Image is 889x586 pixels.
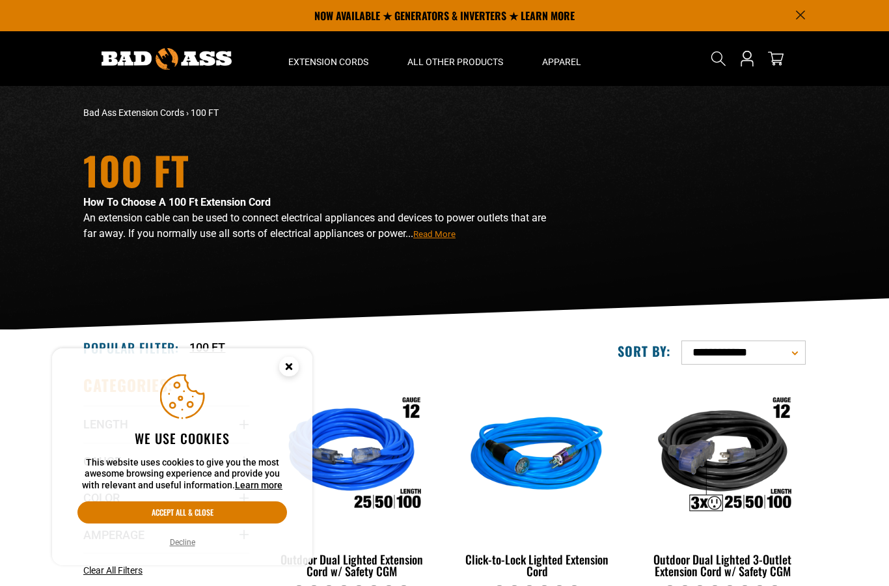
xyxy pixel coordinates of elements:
[102,48,232,70] img: Bad Ass Extension Cords
[191,107,219,118] span: 100 FT
[77,457,287,492] p: This website uses cookies to give you the most awesome browsing experience and provide you with r...
[542,56,581,68] span: Apparel
[83,565,143,576] span: Clear All Filters
[413,229,456,239] span: Read More
[83,196,271,208] strong: How To Choose A 100 Ft Extension Cord
[166,536,199,549] button: Decline
[235,480,282,490] a: Learn more
[455,382,619,531] img: blue
[640,553,806,577] div: Outdoor Dual Lighted 3-Outlet Extension Cord w/ Safety CGM
[454,553,620,577] div: Click-to-Lock Lighted Extension Cord
[269,375,435,585] a: Outdoor Dual Lighted Extension Cord w/ Safety CGM Outdoor Dual Lighted Extension Cord w/ Safety CGM
[83,106,558,120] nav: breadcrumbs
[708,48,729,69] summary: Search
[83,210,558,242] p: An extension cable can be used to connect electrical appliances and devices to power outlets that...
[52,348,312,566] aside: Cookie Consent
[269,31,388,86] summary: Extension Cords
[640,375,806,585] a: Outdoor Dual Lighted 3-Outlet Extension Cord w/ Safety CGM Outdoor Dual Lighted 3-Outlet Extensio...
[640,382,804,531] img: Outdoor Dual Lighted 3-Outlet Extension Cord w/ Safety CGM
[270,382,434,531] img: Outdoor Dual Lighted Extension Cord w/ Safety CGM
[407,56,503,68] span: All Other Products
[77,430,287,447] h2: We use cookies
[83,107,184,118] a: Bad Ass Extension Cords
[523,31,601,86] summary: Apparel
[454,375,620,585] a: blue Click-to-Lock Lighted Extension Cord
[189,339,225,356] a: 100 FT
[186,107,189,118] span: ›
[618,342,671,359] label: Sort by:
[83,339,179,356] h2: Popular Filter:
[77,501,287,523] button: Accept all & close
[83,564,148,578] a: Clear All Filters
[269,553,435,577] div: Outdoor Dual Lighted Extension Cord w/ Safety CGM
[288,56,368,68] span: Extension Cords
[388,31,523,86] summary: All Other Products
[83,150,558,189] h1: 100 FT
